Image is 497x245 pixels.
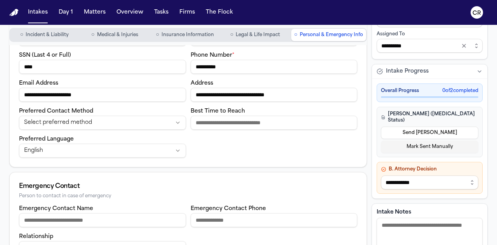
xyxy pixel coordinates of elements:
[151,29,219,41] button: Go to Insurance Information
[9,9,19,16] a: Home
[191,108,245,114] label: Best Time to Reach
[19,88,186,102] input: Email address
[97,32,138,38] span: Medical & Injuries
[300,32,363,38] span: Personal & Emergency Info
[113,5,146,19] button: Overview
[442,88,478,94] span: 0 of 2 completed
[294,31,297,39] span: ○
[80,29,149,41] button: Go to Medical & Injuries
[9,9,19,16] img: Finch Logo
[191,213,358,227] input: Emergency contact phone
[19,60,186,74] input: SSN
[19,234,53,240] label: Relationship
[156,31,159,39] span: ○
[25,5,51,19] button: Intakes
[381,88,419,94] span: Overall Progress
[230,31,233,39] span: ○
[162,32,214,38] span: Insurance Information
[381,127,478,139] button: Send [PERSON_NAME]
[19,80,58,86] label: Email Address
[381,111,478,123] h4: [PERSON_NAME] ([MEDICAL_DATA] Status)
[81,5,109,19] button: Matters
[191,88,358,102] input: Address
[372,64,487,78] button: Intake Progress
[191,206,266,212] label: Emergency Contact Phone
[20,31,23,39] span: ○
[221,29,290,41] button: Go to Legal & Life Impact
[26,32,69,38] span: Incident & Liability
[386,68,429,75] span: Intake Progress
[191,80,213,86] label: Address
[458,39,470,53] button: Clear selection
[19,52,71,58] label: SSN (Last 4 or Full)
[191,52,235,58] label: Phone Number
[381,166,478,172] h4: B. Attorney Decision
[191,116,358,130] input: Best time to reach
[19,108,93,114] label: Preferred Contact Method
[10,29,79,41] button: Go to Incident & Liability
[377,31,483,37] div: Assigned To
[381,141,478,153] button: Mark Sent Manually
[19,182,357,191] div: Emergency Contact
[377,209,483,216] label: Intake Notes
[291,29,366,41] button: Go to Personal & Emergency Info
[191,60,358,74] input: Phone number
[19,193,357,199] div: Person to contact in case of emergency
[19,206,93,212] label: Emergency Contact Name
[56,5,76,19] button: Day 1
[176,5,198,19] button: Firms
[91,31,94,39] span: ○
[19,213,186,227] input: Emergency contact name
[19,136,74,142] label: Preferred Language
[151,5,172,19] button: Tasks
[377,39,483,53] input: Assign to staff member
[203,5,236,19] button: The Flock
[236,32,280,38] span: Legal & Life Impact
